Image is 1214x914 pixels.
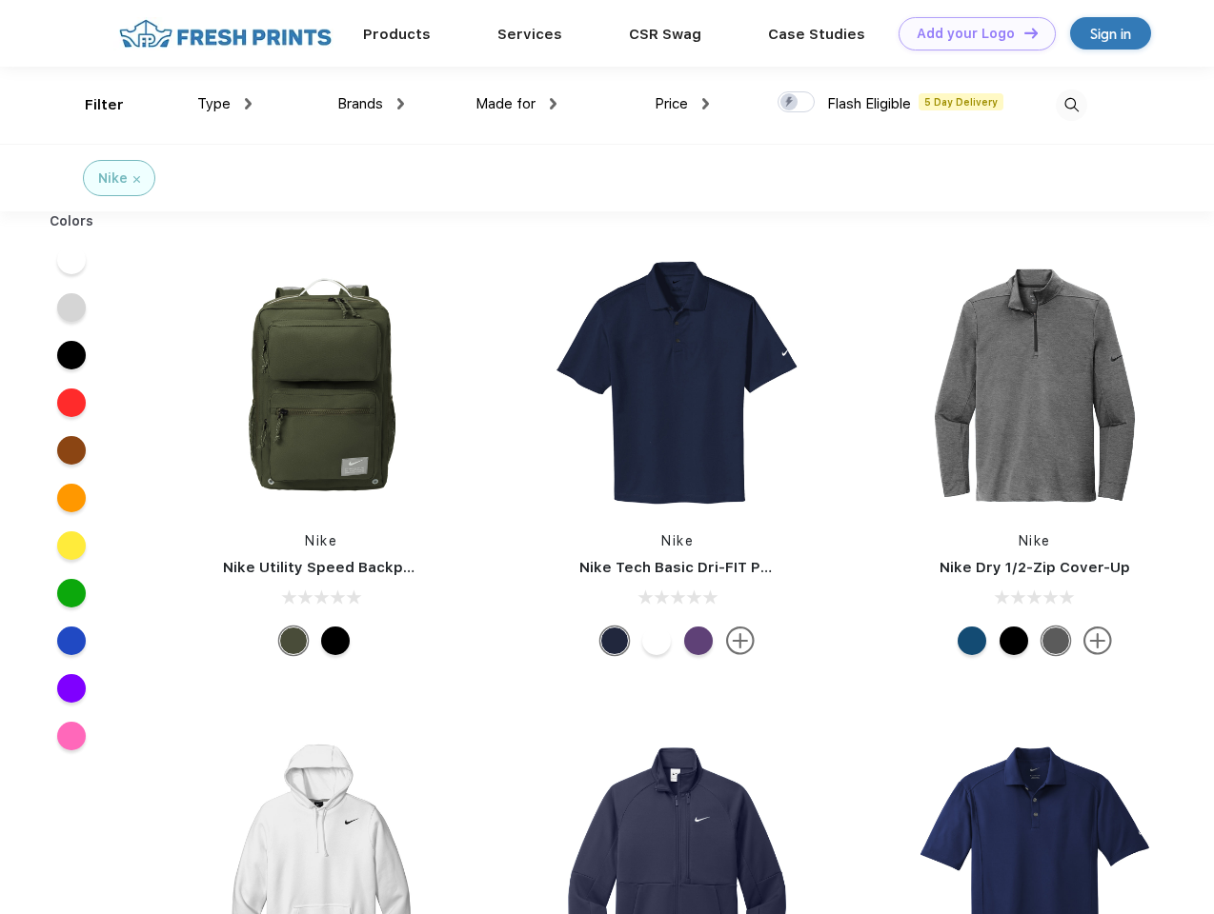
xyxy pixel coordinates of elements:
a: Nike Utility Speed Backpack [223,559,429,576]
img: DT [1024,28,1038,38]
div: Black [1000,626,1028,655]
a: Nike Tech Basic Dri-FIT Polo [579,559,783,576]
div: Nike [98,169,128,189]
img: func=resize&h=266 [194,259,448,512]
span: Price [655,95,688,112]
img: dropdown.png [397,98,404,109]
img: func=resize&h=266 [551,259,804,512]
div: Black Heather [1042,626,1070,655]
a: Products [363,26,431,43]
img: desktop_search.svg [1056,89,1087,121]
div: Varsity Purple [684,626,713,655]
div: Add your Logo [917,26,1015,42]
div: Black [321,626,350,655]
span: Made for [475,95,536,112]
a: Nike [661,533,694,548]
span: Brands [337,95,383,112]
img: more.svg [1083,626,1112,655]
div: Filter [85,94,124,116]
div: Midnight Navy [600,626,629,655]
img: dropdown.png [550,98,556,109]
div: Cargo Khaki [279,626,308,655]
div: Gym Blue [958,626,986,655]
img: filter_cancel.svg [133,176,140,183]
img: dropdown.png [245,98,252,109]
div: White [642,626,671,655]
a: Services [497,26,562,43]
span: Type [197,95,231,112]
img: fo%20logo%202.webp [113,17,337,50]
a: Nike [1019,533,1051,548]
div: Colors [35,211,109,231]
a: Sign in [1070,17,1151,50]
div: Sign in [1090,23,1131,45]
span: 5 Day Delivery [919,93,1003,110]
a: Nike [305,533,337,548]
img: dropdown.png [702,98,709,109]
img: more.svg [726,626,755,655]
img: func=resize&h=266 [908,259,1162,512]
a: Nike Dry 1/2-Zip Cover-Up [940,559,1130,576]
a: CSR Swag [629,26,701,43]
span: Flash Eligible [827,95,911,112]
